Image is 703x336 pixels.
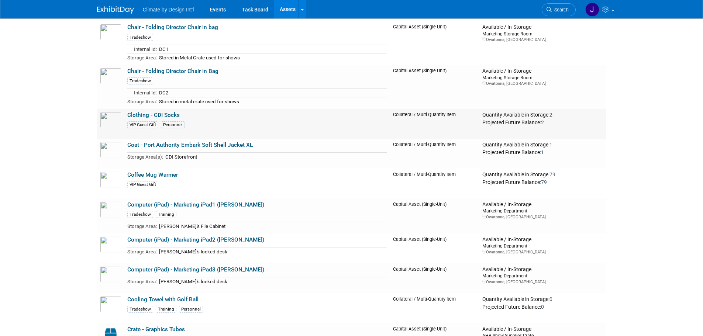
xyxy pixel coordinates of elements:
[482,178,603,186] div: Projected Future Balance:
[157,247,387,256] td: [PERSON_NAME]'s locked desk
[549,172,555,177] span: 79
[161,121,185,128] div: Personnel
[541,119,544,125] span: 2
[157,53,387,62] td: Stored in Metal Crate used for shows
[482,266,603,273] div: Available / In-Storage
[541,149,544,155] span: 1
[482,148,603,156] div: Projected Future Balance:
[482,172,603,178] div: Quantity Available in Storage:
[552,7,569,13] span: Search
[157,222,387,231] td: [PERSON_NAME]'s File Cabinet
[390,109,479,139] td: Collateral / Multi-Quantity Item
[482,208,603,214] div: Marketing Department
[156,211,176,218] div: Training
[390,198,479,233] td: Capital Asset (Single-Unit)
[157,97,387,105] td: Stored in metal crate used for shows
[157,45,387,53] td: DC1
[127,45,157,53] td: Internal Id:
[157,277,387,286] td: [PERSON_NAME]'s locked desk
[541,179,547,185] span: 79
[482,24,603,31] div: Available / In-Storage
[127,68,218,75] a: Chair - Folding Director Chair in Bag
[482,214,603,220] div: Owatonna, [GEOGRAPHIC_DATA]
[127,279,157,284] span: Storage Area:
[541,304,544,310] span: 0
[127,34,153,41] div: Tradeshow
[127,181,158,188] div: VIP Guest Gift
[127,112,180,118] a: Clothing - CDI Socks
[482,279,603,285] div: Owatonna, [GEOGRAPHIC_DATA]
[163,153,387,161] td: CDI Storefront
[127,211,153,218] div: Tradeshow
[157,89,387,97] td: DC2
[482,236,603,243] div: Available / In-Storage
[390,65,479,109] td: Capital Asset (Single-Unit)
[127,326,185,333] a: Crate - Graphics Tubes
[127,89,157,97] td: Internal Id:
[390,233,479,263] td: Capital Asset (Single-Unit)
[127,306,153,313] div: Tradeshow
[127,55,157,60] span: Storage Area:
[482,326,603,333] div: Available / In-Storage
[549,296,552,302] span: 0
[390,21,479,65] td: Capital Asset (Single-Unit)
[549,112,552,118] span: 2
[482,249,603,255] div: Owatonna, [GEOGRAPHIC_DATA]
[482,142,603,148] div: Quantity Available in Storage:
[482,118,603,126] div: Projected Future Balance:
[482,273,603,279] div: Marketing Department
[482,81,603,86] div: Owatonna, [GEOGRAPHIC_DATA]
[127,249,157,254] span: Storage Area:
[127,296,199,303] a: Cooling Towel with Golf Ball
[482,37,603,42] div: Owatonna, [GEOGRAPHIC_DATA]
[127,99,157,104] span: Storage Area:
[390,263,479,293] td: Capital Asset (Single-Unit)
[127,172,178,178] a: Coffee Mug Warmer
[127,236,264,243] a: Computer (iPad) - Marketing iPad2 ([PERSON_NAME])
[127,142,253,148] a: Coat - Port Authority Embark Soft Shell Jacket XL
[482,31,603,37] div: Marketing Storage Room
[127,77,153,84] div: Tradeshow
[390,293,479,323] td: Collateral / Multi-Quantity Item
[127,154,163,160] span: Storage Area(s):
[127,224,157,229] span: Storage Area:
[585,3,599,17] img: JoAnna Quade
[482,302,603,311] div: Projected Future Balance:
[97,6,134,14] img: ExhibitDay
[482,68,603,75] div: Available / In-Storage
[127,121,158,128] div: VIP Guest Gift
[127,24,218,31] a: Chair - Folding Director Chair in bag
[482,75,603,81] div: Marketing Storage Room
[156,306,176,313] div: Training
[390,139,479,169] td: Collateral / Multi-Quantity Item
[482,112,603,118] div: Quantity Available in Storage:
[390,169,479,198] td: Collateral / Multi-Quantity Item
[542,3,576,16] a: Search
[127,266,264,273] a: Computer (iPad) - Marketing iPad3 ([PERSON_NAME])
[482,201,603,208] div: Available / In-Storage
[127,201,264,208] a: Computer (iPad) - Marketing iPad1 ([PERSON_NAME])
[143,7,194,13] span: Climate by Design Int'l
[549,142,552,148] span: 1
[179,306,203,313] div: Personnel
[482,296,603,303] div: Quantity Available in Storage:
[482,243,603,249] div: Marketing Department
